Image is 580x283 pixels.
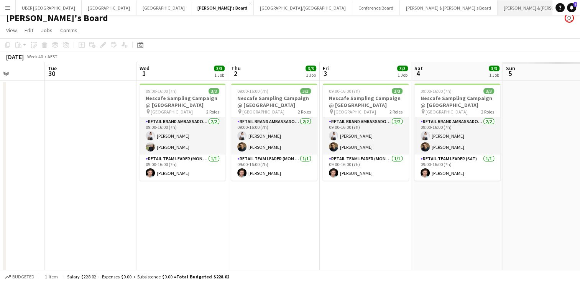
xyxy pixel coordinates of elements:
[209,88,219,94] span: 3/3
[231,84,317,181] app-job-card: 09:00-16:00 (7h)3/3Nescafe Sampling Campaign @ [GEOGRAPHIC_DATA] [GEOGRAPHIC_DATA]2 RolesRETAIL B...
[414,84,500,181] app-job-card: 09:00-16:00 (7h)3/3Nescafe Sampling Campaign @ [GEOGRAPHIC_DATA] [GEOGRAPHIC_DATA]2 RolesRETAIL B...
[300,88,311,94] span: 3/3
[140,155,225,181] app-card-role: RETAIL Team Leader (Mon - Fri)1/109:00-16:00 (7h)[PERSON_NAME]
[136,0,191,15] button: [GEOGRAPHIC_DATA]
[138,69,150,78] span: 1
[140,65,150,72] span: Wed
[48,54,58,59] div: AEST
[398,72,407,78] div: 1 Job
[567,3,576,12] a: 4
[231,117,317,155] app-card-role: RETAIL Brand Ambassador (Mon - Fri)2/209:00-16:00 (7h)[PERSON_NAME][PERSON_NAME]
[38,25,56,35] a: Jobs
[413,69,423,78] span: 4
[334,109,376,115] span: [GEOGRAPHIC_DATA]
[397,66,408,71] span: 3/3
[230,69,241,78] span: 2
[206,109,219,115] span: 2 Roles
[506,65,515,72] span: Sun
[481,109,494,115] span: 2 Roles
[242,109,284,115] span: [GEOGRAPHIC_DATA]
[323,65,329,72] span: Fri
[306,72,316,78] div: 1 Job
[21,25,36,35] a: Edit
[191,0,254,15] button: [PERSON_NAME]'s Board
[414,65,423,72] span: Sat
[214,72,224,78] div: 1 Job
[421,88,452,94] span: 09:00-16:00 (7h)
[146,88,177,94] span: 09:00-16:00 (7h)
[254,0,352,15] button: [GEOGRAPHIC_DATA]/[GEOGRAPHIC_DATA]
[214,66,225,71] span: 3/3
[323,155,409,181] app-card-role: RETAIL Team Leader (Mon - Fri)1/109:00-16:00 (7h)[PERSON_NAME]
[426,109,468,115] span: [GEOGRAPHIC_DATA]
[47,69,57,78] span: 30
[67,274,229,280] div: Salary $228.02 + Expenses $0.00 + Subsistence $0.00 =
[322,69,329,78] span: 3
[42,274,61,280] span: 1 item
[237,88,268,94] span: 09:00-16:00 (7h)
[151,109,193,115] span: [GEOGRAPHIC_DATA]
[400,0,498,15] button: [PERSON_NAME] & [PERSON_NAME]'s Board
[329,88,360,94] span: 09:00-16:00 (7h)
[231,155,317,181] app-card-role: RETAIL Team Leader (Mon - Fri)1/109:00-16:00 (7h)[PERSON_NAME]
[352,0,400,15] button: Conference Board
[306,66,316,71] span: 3/3
[231,95,317,109] h3: Nescafe Sampling Campaign @ [GEOGRAPHIC_DATA]
[323,95,409,109] h3: Nescafe Sampling Campaign @ [GEOGRAPHIC_DATA]
[231,65,241,72] span: Thu
[6,53,24,61] div: [DATE]
[6,27,17,34] span: View
[25,54,44,59] span: Week 40
[12,274,35,280] span: Budgeted
[565,13,574,23] app-user-avatar: Tennille Moore
[41,27,53,34] span: Jobs
[48,65,57,72] span: Tue
[3,25,20,35] a: View
[323,84,409,181] app-job-card: 09:00-16:00 (7h)3/3Nescafe Sampling Campaign @ [GEOGRAPHIC_DATA] [GEOGRAPHIC_DATA]2 RolesRETAIL B...
[323,117,409,155] app-card-role: RETAIL Brand Ambassador (Mon - Fri)2/209:00-16:00 (7h)[PERSON_NAME][PERSON_NAME]
[414,95,500,109] h3: Nescafe Sampling Campaign @ [GEOGRAPHIC_DATA]
[389,109,403,115] span: 2 Roles
[140,84,225,181] app-job-card: 09:00-16:00 (7h)3/3Nescafe Sampling Campaign @ [GEOGRAPHIC_DATA] [GEOGRAPHIC_DATA]2 RolesRETAIL B...
[392,88,403,94] span: 3/3
[483,88,494,94] span: 3/3
[82,0,136,15] button: [GEOGRAPHIC_DATA]
[4,273,36,281] button: Budgeted
[16,0,82,15] button: UBER [GEOGRAPHIC_DATA]
[57,25,81,35] a: Comms
[140,117,225,155] app-card-role: RETAIL Brand Ambassador (Mon - Fri)2/209:00-16:00 (7h)[PERSON_NAME][PERSON_NAME]
[414,117,500,155] app-card-role: RETAIL Brand Ambassador ([DATE])2/209:00-16:00 (7h)[PERSON_NAME][PERSON_NAME]
[60,27,77,34] span: Comms
[6,12,108,24] h1: [PERSON_NAME]'s Board
[414,155,500,181] app-card-role: RETAIL Team Leader (Sat)1/109:00-16:00 (7h)[PERSON_NAME]
[298,109,311,115] span: 2 Roles
[573,2,577,7] span: 4
[489,66,499,71] span: 3/3
[176,274,229,280] span: Total Budgeted $228.02
[140,95,225,109] h3: Nescafe Sampling Campaign @ [GEOGRAPHIC_DATA]
[505,69,515,78] span: 5
[489,72,499,78] div: 1 Job
[25,27,33,34] span: Edit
